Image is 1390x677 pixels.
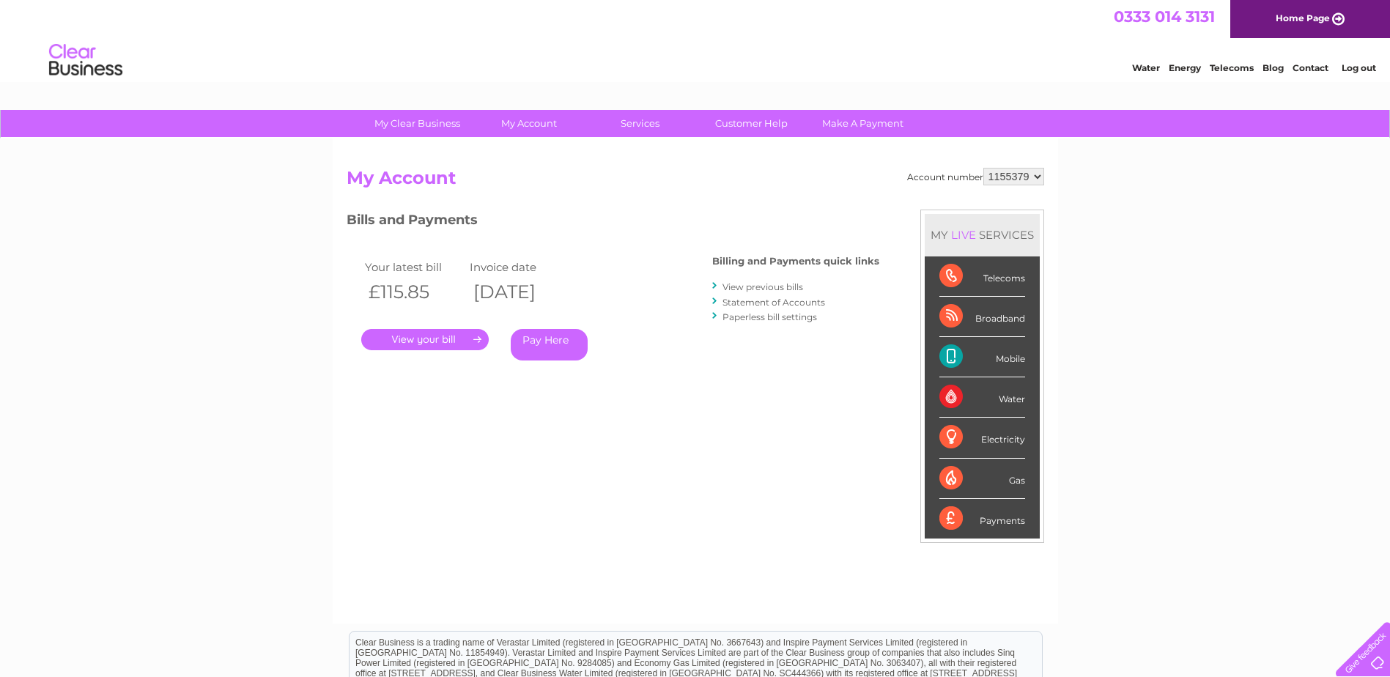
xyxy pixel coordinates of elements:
[939,256,1025,297] div: Telecoms
[350,8,1042,71] div: Clear Business is a trading name of Verastar Limited (registered in [GEOGRAPHIC_DATA] No. 3667643...
[466,277,572,307] th: [DATE]
[907,168,1044,185] div: Account number
[939,337,1025,377] div: Mobile
[1132,62,1160,73] a: Water
[1263,62,1284,73] a: Blog
[948,228,979,242] div: LIVE
[347,168,1044,196] h2: My Account
[361,329,489,350] a: .
[939,499,1025,539] div: Payments
[580,110,700,137] a: Services
[357,110,478,137] a: My Clear Business
[691,110,812,137] a: Customer Help
[48,38,123,83] img: logo.png
[468,110,589,137] a: My Account
[722,311,817,322] a: Paperless bill settings
[939,459,1025,499] div: Gas
[511,329,588,360] a: Pay Here
[466,257,572,277] td: Invoice date
[361,277,467,307] th: £115.85
[1169,62,1201,73] a: Energy
[925,214,1040,256] div: MY SERVICES
[1210,62,1254,73] a: Telecoms
[1114,7,1215,26] a: 0333 014 3131
[361,257,467,277] td: Your latest bill
[939,377,1025,418] div: Water
[939,297,1025,337] div: Broadband
[1293,62,1328,73] a: Contact
[722,297,825,308] a: Statement of Accounts
[722,281,803,292] a: View previous bills
[712,256,879,267] h4: Billing and Payments quick links
[939,418,1025,458] div: Electricity
[347,210,879,235] h3: Bills and Payments
[1342,62,1376,73] a: Log out
[802,110,923,137] a: Make A Payment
